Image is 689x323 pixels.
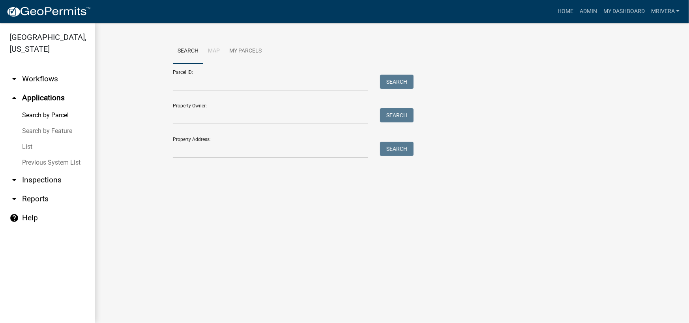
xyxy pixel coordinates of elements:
button: Search [380,108,414,122]
a: Search [173,39,203,64]
a: Admin [577,4,600,19]
i: arrow_drop_down [9,74,19,84]
a: My Parcels [225,39,266,64]
button: Search [380,75,414,89]
a: My Dashboard [600,4,648,19]
a: Home [554,4,577,19]
i: arrow_drop_down [9,194,19,204]
button: Search [380,142,414,156]
i: help [9,213,19,223]
a: mrivera [648,4,683,19]
i: arrow_drop_down [9,175,19,185]
i: arrow_drop_up [9,93,19,103]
